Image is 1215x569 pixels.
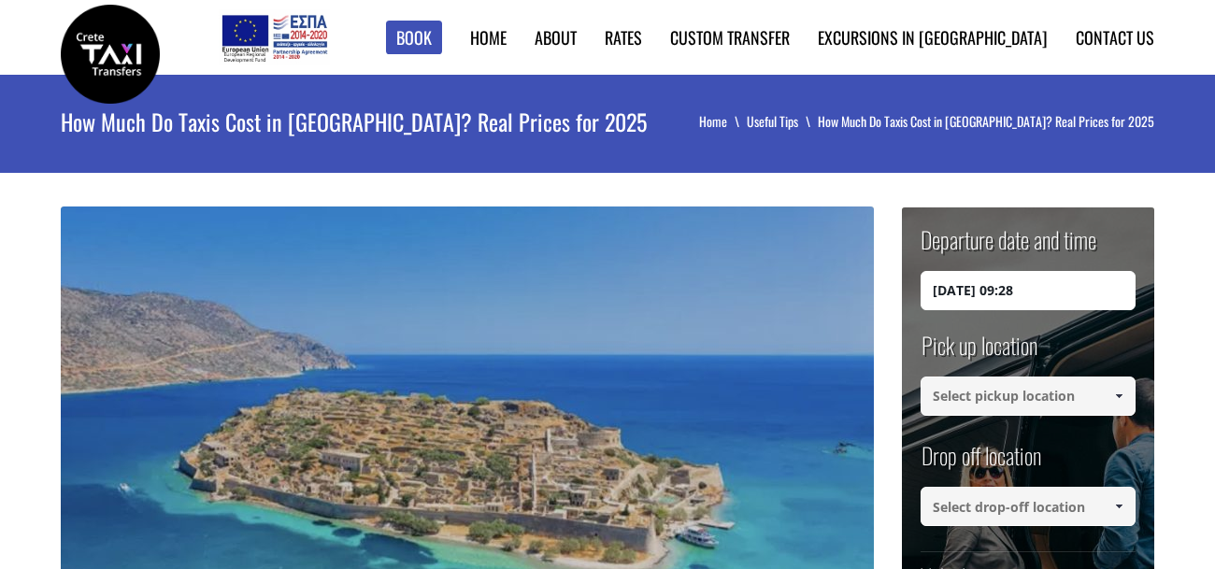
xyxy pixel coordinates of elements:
img: Crete Taxi Transfers | How Much Do Taxis Cost in Crete? Real Prices for 2025 [61,5,160,104]
a: Custom Transfer [670,25,790,50]
a: Crete Taxi Transfers | How Much Do Taxis Cost in Crete? Real Prices for 2025 [61,42,160,62]
img: e-bannersEUERDF180X90.jpg [219,9,330,65]
label: Drop off location [921,439,1041,487]
a: Home [470,25,507,50]
a: Show All Items [1104,377,1135,416]
li: How Much Do Taxis Cost in [GEOGRAPHIC_DATA]? Real Prices for 2025 [818,112,1154,131]
a: Excursions in [GEOGRAPHIC_DATA] [818,25,1048,50]
a: Rates [605,25,642,50]
label: Departure date and time [921,223,1096,271]
a: Show All Items [1104,487,1135,526]
a: About [535,25,577,50]
a: Contact us [1076,25,1154,50]
label: Pick up location [921,329,1037,377]
input: Select pickup location [921,377,1136,416]
a: Book [386,21,442,55]
a: Home [699,111,747,131]
a: Useful Tips [747,111,818,131]
h1: How Much Do Taxis Cost in [GEOGRAPHIC_DATA]? Real Prices for 2025 [61,75,677,168]
input: Select drop-off location [921,487,1136,526]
